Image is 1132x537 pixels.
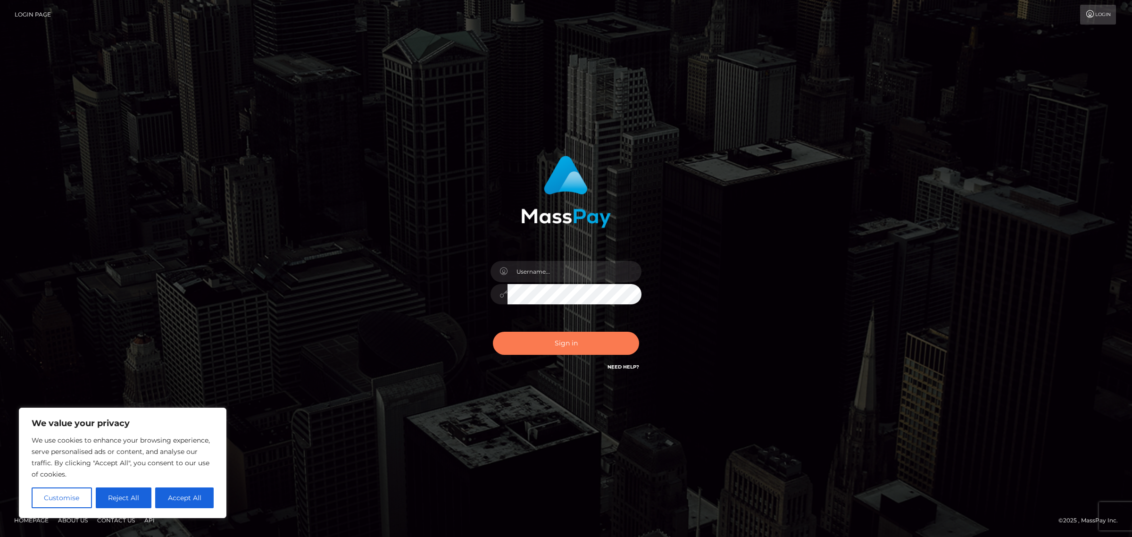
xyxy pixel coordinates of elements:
[19,408,226,518] div: We value your privacy
[141,513,158,528] a: API
[493,332,639,355] button: Sign in
[96,487,152,508] button: Reject All
[15,5,51,25] a: Login Page
[93,513,139,528] a: Contact Us
[155,487,214,508] button: Accept All
[32,418,214,429] p: We value your privacy
[521,156,611,228] img: MassPay Login
[508,261,641,282] input: Username...
[10,513,52,528] a: Homepage
[608,364,639,370] a: Need Help?
[32,435,214,480] p: We use cookies to enhance your browsing experience, serve personalised ads or content, and analys...
[32,487,92,508] button: Customise
[1058,515,1125,526] div: © 2025 , MassPay Inc.
[1080,5,1116,25] a: Login
[54,513,92,528] a: About Us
